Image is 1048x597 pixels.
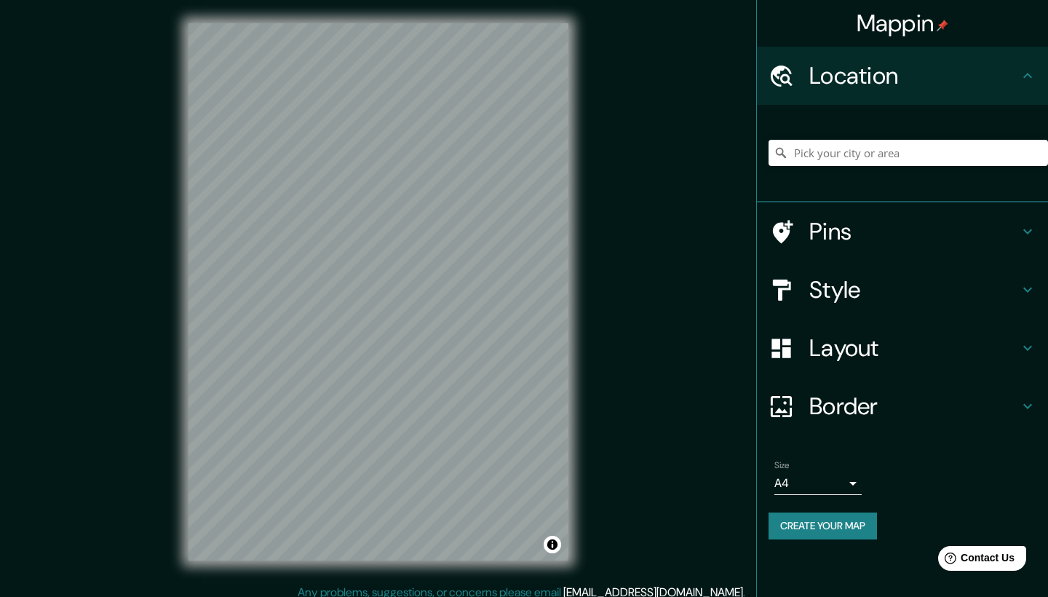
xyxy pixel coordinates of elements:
[809,392,1019,421] h4: Border
[809,333,1019,363] h4: Layout
[757,202,1048,261] div: Pins
[757,319,1048,377] div: Layout
[857,9,949,38] h4: Mappin
[769,513,877,539] button: Create your map
[918,540,1032,581] iframe: Help widget launcher
[544,536,561,553] button: Toggle attribution
[757,261,1048,319] div: Style
[774,472,862,495] div: A4
[769,140,1048,166] input: Pick your city or area
[809,217,1019,246] h4: Pins
[809,61,1019,90] h4: Location
[757,47,1048,105] div: Location
[757,377,1048,435] div: Border
[188,23,568,561] canvas: Map
[937,20,948,31] img: pin-icon.png
[809,275,1019,304] h4: Style
[774,459,790,472] label: Size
